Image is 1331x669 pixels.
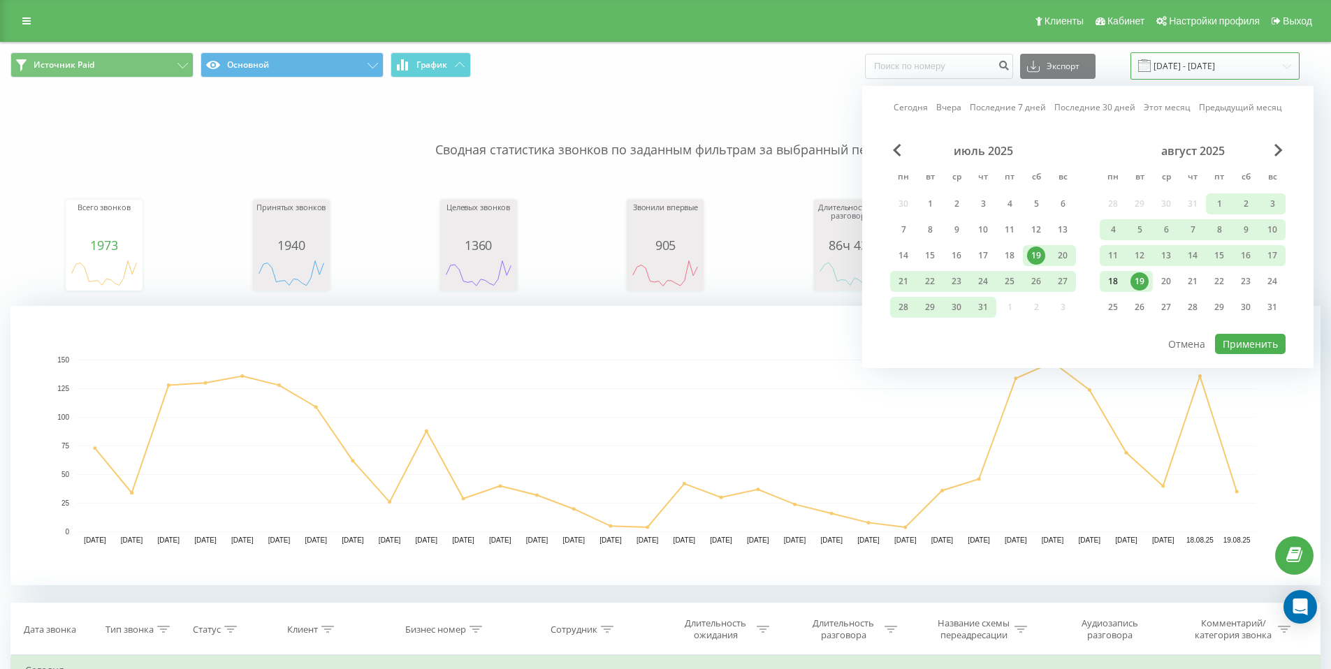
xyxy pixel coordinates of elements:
[894,247,912,265] div: 14
[947,272,966,291] div: 23
[1206,219,1232,240] div: пт 8 авг. 2025 г.
[1157,298,1175,316] div: 27
[57,385,69,392] text: 125
[894,536,917,544] text: [DATE]
[917,271,943,292] div: вт 22 июля 2025 г.
[1144,101,1191,114] a: Этот месяц
[974,298,992,316] div: 31
[1027,221,1045,239] div: 12
[970,271,996,292] div: чт 24 июля 2025 г.
[1259,193,1286,214] div: вс 3 авг. 2025 г.
[817,203,887,238] div: Длительность всех разговоров
[890,271,917,292] div: пн 21 июля 2025 г.
[921,272,939,291] div: 22
[1184,272,1202,291] div: 21
[1103,168,1123,189] abbr: понедельник
[1235,168,1256,189] abbr: суббота
[24,624,76,635] div: Дата звонка
[1157,272,1175,291] div: 20
[1126,219,1153,240] div: вт 5 авг. 2025 г.
[1023,271,1049,292] div: сб 26 июля 2025 г.
[1237,298,1255,316] div: 30
[1115,536,1137,544] text: [DATE]
[946,168,967,189] abbr: среда
[551,624,597,635] div: Сотрудник
[973,168,994,189] abbr: четверг
[1104,247,1122,265] div: 11
[1157,247,1175,265] div: 13
[1064,617,1155,641] div: Аудиозапись разговора
[996,245,1023,266] div: пт 18 июля 2025 г.
[1054,101,1135,114] a: Последние 30 дней
[1262,168,1283,189] abbr: воскресенье
[61,471,70,478] text: 50
[158,536,180,544] text: [DATE]
[630,203,700,238] div: Звонили впервые
[106,624,154,635] div: Тип звонка
[894,101,928,114] a: Сегодня
[974,272,992,291] div: 24
[630,252,700,294] svg: A chart.
[1020,54,1096,79] button: Экспорт
[820,536,843,544] text: [DATE]
[268,536,291,544] text: [DATE]
[1184,298,1202,316] div: 28
[893,168,914,189] abbr: понедельник
[61,499,70,507] text: 25
[444,203,514,238] div: Целевых звонков
[1237,247,1255,265] div: 16
[416,536,438,544] text: [DATE]
[61,442,70,450] text: 75
[1179,271,1206,292] div: чт 21 авг. 2025 г.
[1045,15,1084,27] span: Клиенты
[947,298,966,316] div: 30
[970,101,1046,114] a: Последние 7 дней
[1005,536,1027,544] text: [DATE]
[84,536,106,544] text: [DATE]
[970,297,996,318] div: чт 31 июля 2025 г.
[444,252,514,294] div: A chart.
[1049,219,1076,240] div: вс 13 июля 2025 г.
[894,272,912,291] div: 21
[256,238,326,252] div: 1940
[1027,272,1045,291] div: 26
[1129,168,1150,189] abbr: вторник
[65,528,69,536] text: 0
[1209,168,1230,189] abbr: пятница
[1153,297,1179,318] div: ср 27 авг. 2025 г.
[1126,297,1153,318] div: вт 26 авг. 2025 г.
[1210,221,1228,239] div: 8
[710,536,732,544] text: [DATE]
[890,245,917,266] div: пн 14 июля 2025 г.
[256,203,326,238] div: Принятых звонков
[526,536,548,544] text: [DATE]
[919,168,940,189] abbr: вторник
[1263,195,1281,213] div: 3
[1054,272,1072,291] div: 27
[452,536,474,544] text: [DATE]
[69,203,139,238] div: Всего звонков
[1259,219,1286,240] div: вс 10 авг. 2025 г.
[1126,271,1153,292] div: вт 19 авг. 2025 г.
[996,219,1023,240] div: пт 11 июля 2025 г.
[1107,15,1144,27] span: Кабинет
[1259,297,1286,318] div: вс 31 авг. 2025 г.
[947,221,966,239] div: 9
[1263,272,1281,291] div: 24
[674,536,696,544] text: [DATE]
[999,168,1020,189] abbr: пятница
[1179,297,1206,318] div: чт 28 авг. 2025 г.
[817,238,887,252] div: 86ч 43м
[231,536,254,544] text: [DATE]
[894,298,912,316] div: 28
[599,536,622,544] text: [DATE]
[943,245,970,266] div: ср 16 июля 2025 г.
[1169,15,1260,27] span: Настройки профиля
[943,297,970,318] div: ср 30 июля 2025 г.
[1023,245,1049,266] div: сб 19 июля 2025 г.
[936,101,961,114] a: Вчера
[947,195,966,213] div: 2
[69,252,139,294] svg: A chart.
[1193,617,1274,641] div: Комментарий/категория звонка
